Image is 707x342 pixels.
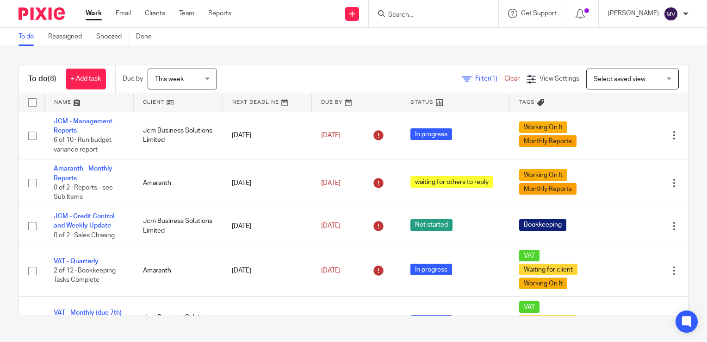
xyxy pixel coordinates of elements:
[145,9,165,18] a: Clients
[54,267,116,284] span: 2 of 12 · Bookkeeping Tasks Complete
[321,222,341,229] span: [DATE]
[19,28,41,46] a: To do
[48,75,56,82] span: (6)
[116,9,131,18] a: Email
[54,165,112,181] a: Amaranth - Monthly Reports
[321,267,341,274] span: [DATE]
[321,132,341,139] span: [DATE]
[134,207,223,245] td: Jcm Business Solutions Limited
[410,264,452,275] span: In progress
[19,7,65,20] img: Pixie
[54,184,113,201] span: 0 of 2 · Reports - see Sub Items
[519,121,567,133] span: Working On It
[519,250,540,261] span: VAT
[519,219,566,231] span: Bookkeeping
[86,9,102,18] a: Work
[28,74,56,84] h1: To do
[519,135,577,147] span: Monthly Reports
[519,169,567,181] span: Working On It
[54,137,112,153] span: 6 of 10 · Run budget variance report
[387,11,471,19] input: Search
[155,76,184,82] span: This week
[490,76,497,82] span: (1)
[54,213,114,229] a: JCM - Credit Control and Weekly Update
[134,112,223,159] td: Jcm Business Solutions Limited
[208,9,231,18] a: Reports
[96,28,129,46] a: Snoozed
[321,180,341,186] span: [DATE]
[134,245,223,297] td: Amaranth
[134,159,223,207] td: Amaranth
[54,258,99,265] a: VAT - Quarterly
[519,278,567,289] span: Working On It
[410,128,452,140] span: In progress
[519,183,577,195] span: Monthly Reports
[410,219,453,231] span: Not started
[519,315,577,327] span: Waiting for client
[54,232,115,239] span: 0 of 2 · Sales Chasing
[54,310,122,316] a: VAT - Monthly (due 7th)
[223,207,312,245] td: [DATE]
[475,76,504,82] span: Filter
[540,76,579,82] span: View Settings
[521,10,557,17] span: Get Support
[410,315,452,327] span: In progress
[48,28,89,46] a: Reassigned
[519,264,577,275] span: Waiting for client
[66,69,106,89] a: + Add task
[410,176,493,188] span: waiting for others to reply
[223,112,312,159] td: [DATE]
[223,159,312,207] td: [DATE]
[123,74,143,83] p: Due by
[519,100,535,105] span: Tags
[54,118,112,134] a: JCM - Management Reports
[519,301,540,313] span: VAT
[504,76,520,82] a: Clear
[223,245,312,297] td: [DATE]
[608,9,659,18] p: [PERSON_NAME]
[594,76,645,82] span: Select saved view
[179,9,194,18] a: Team
[136,28,159,46] a: Done
[664,6,678,21] img: svg%3E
